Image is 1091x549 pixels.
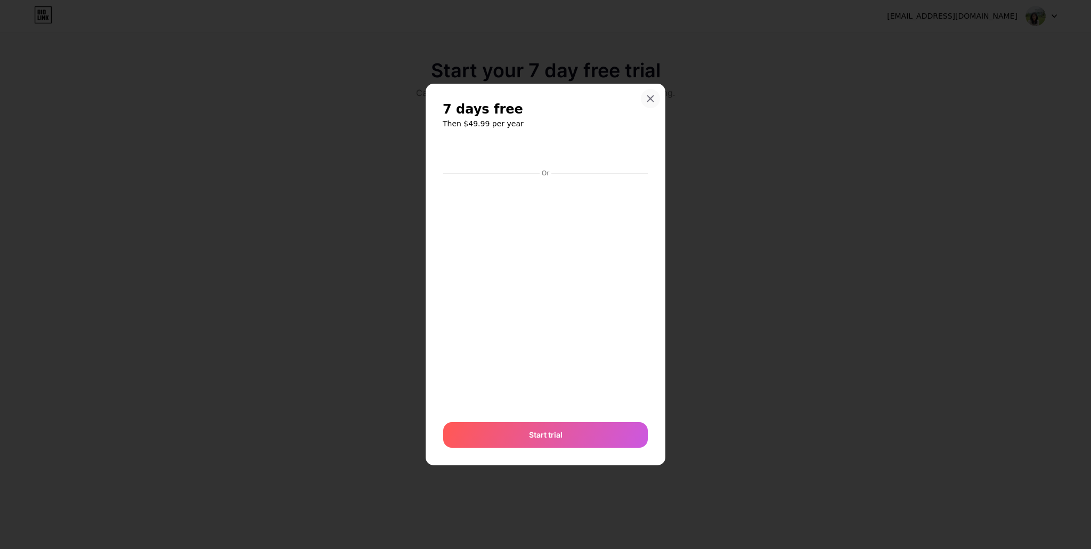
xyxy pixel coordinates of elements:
div: Or [540,169,551,177]
h6: Then $49.99 per year [443,118,648,129]
iframe: Secure payment input frame [441,179,650,411]
iframe: Secure payment button frame [443,140,648,166]
span: Start trial [529,429,563,440]
span: 7 days free [443,101,523,118]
